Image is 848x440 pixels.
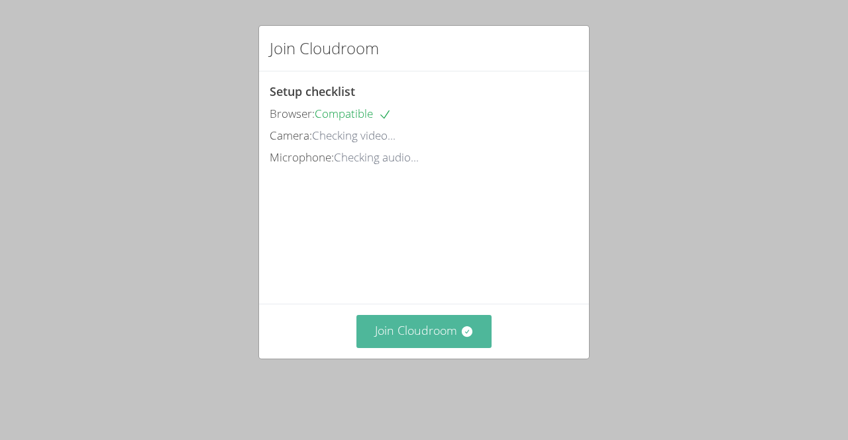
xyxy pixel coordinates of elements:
[315,106,392,121] span: Compatible
[270,83,355,99] span: Setup checklist
[270,106,315,121] span: Browser:
[356,315,492,347] button: Join Cloudroom
[312,128,396,143] span: Checking video...
[334,150,419,165] span: Checking audio...
[270,36,379,60] h2: Join Cloudroom
[270,150,334,165] span: Microphone:
[270,128,312,143] span: Camera:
